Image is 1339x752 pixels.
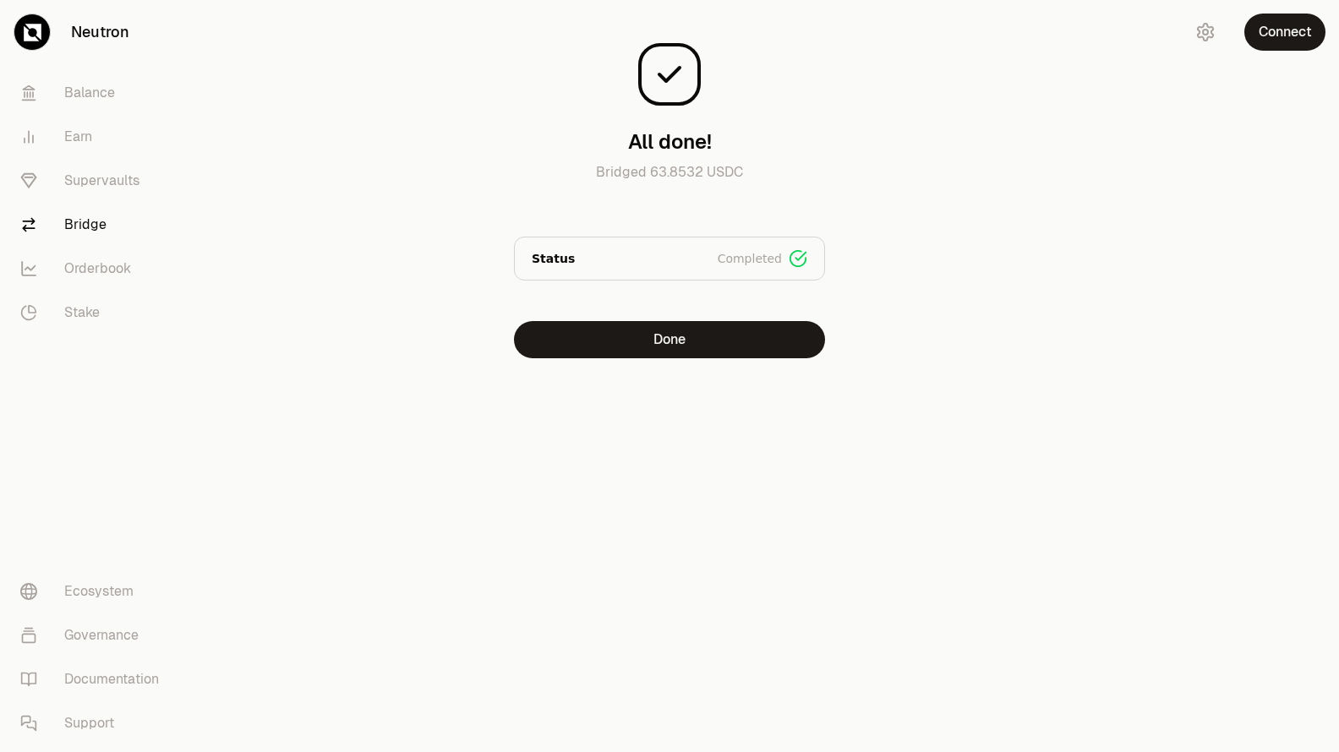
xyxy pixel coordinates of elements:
a: Bridge [7,203,183,247]
p: Status [532,250,575,267]
button: Done [514,321,825,358]
a: Support [7,701,183,745]
a: Earn [7,115,183,159]
a: Documentation [7,657,183,701]
button: Connect [1244,14,1325,51]
span: Completed [718,250,782,267]
a: Supervaults [7,159,183,203]
a: Stake [7,291,183,335]
a: Balance [7,71,183,115]
h3: All done! [628,128,712,155]
a: Governance [7,613,183,657]
a: Orderbook [7,247,183,291]
a: Ecosystem [7,569,183,613]
p: Bridged 63.8532 USDC [514,162,825,203]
